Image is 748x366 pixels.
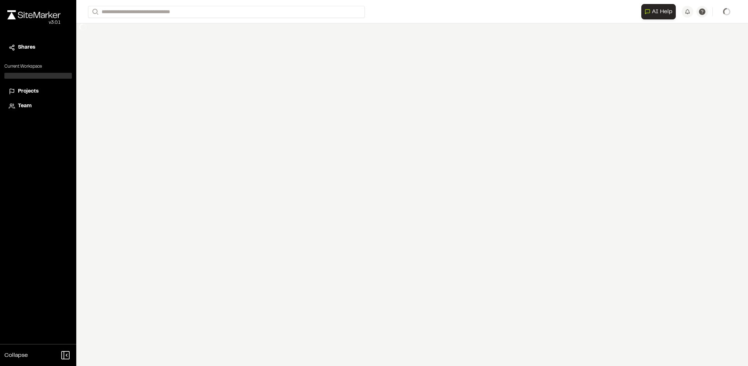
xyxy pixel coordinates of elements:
[4,63,72,70] p: Current Workspace
[88,6,101,18] button: Search
[4,351,28,360] span: Collapse
[7,19,60,26] div: Oh geez...please don't...
[641,4,679,19] div: Open AI Assistant
[18,102,32,110] span: Team
[18,44,35,52] span: Shares
[18,87,38,96] span: Projects
[9,102,67,110] a: Team
[7,10,60,19] img: rebrand.png
[641,4,676,19] button: Open AI Assistant
[9,44,67,52] a: Shares
[9,87,67,96] a: Projects
[652,7,672,16] span: AI Help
